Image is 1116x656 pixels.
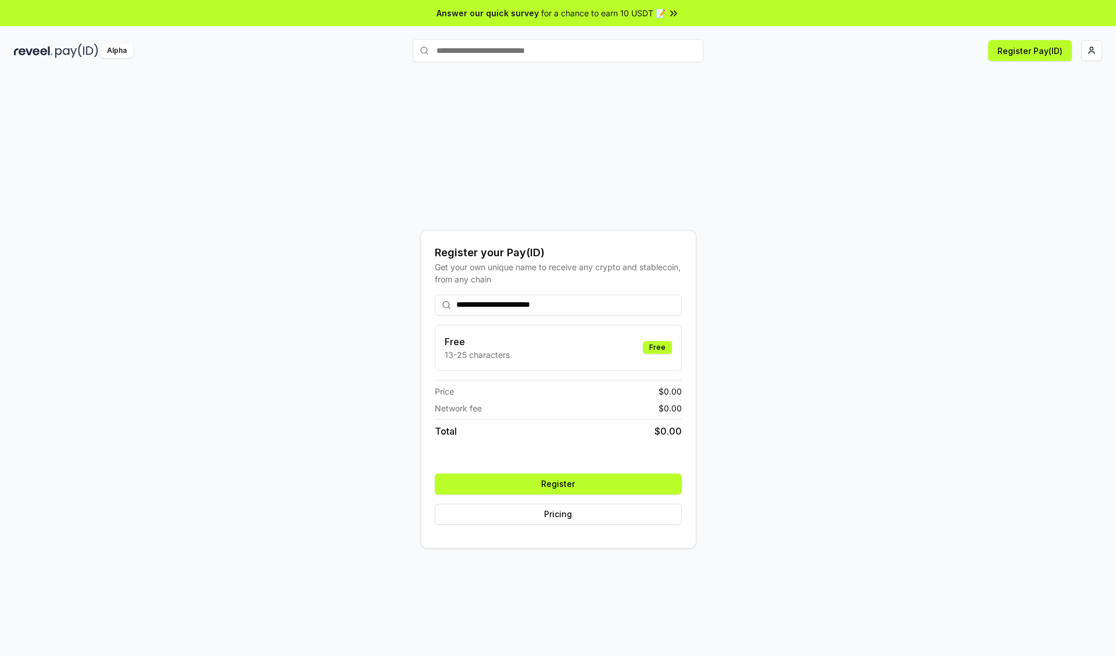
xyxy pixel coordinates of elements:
[659,385,682,397] span: $ 0.00
[435,261,682,285] div: Get your own unique name to receive any crypto and stablecoin, from any chain
[435,385,454,397] span: Price
[445,335,510,349] h3: Free
[435,424,457,438] span: Total
[14,44,53,58] img: reveel_dark
[435,504,682,525] button: Pricing
[541,7,666,19] span: for a chance to earn 10 USDT 📝
[55,44,98,58] img: pay_id
[437,7,539,19] span: Answer our quick survey
[654,424,682,438] span: $ 0.00
[435,474,682,494] button: Register
[659,402,682,414] span: $ 0.00
[643,341,672,354] div: Free
[435,245,682,261] div: Register your Pay(ID)
[445,349,510,361] p: 13-25 characters
[101,44,133,58] div: Alpha
[435,402,482,414] span: Network fee
[988,40,1072,61] button: Register Pay(ID)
